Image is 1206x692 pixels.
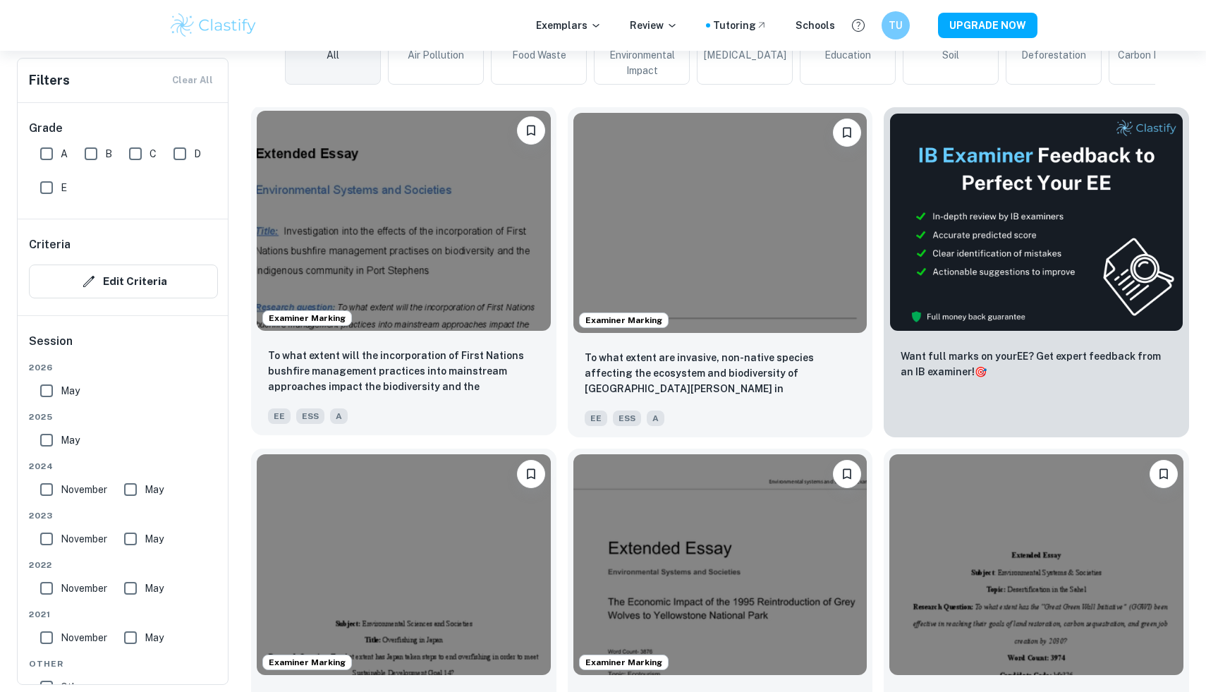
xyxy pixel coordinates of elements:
[29,361,218,374] span: 2026
[29,236,71,253] h6: Criteria
[150,146,157,162] span: C
[61,531,107,547] span: November
[536,18,602,33] p: Exemplars
[796,18,835,33] a: Schools
[568,107,873,437] a: Examiner MarkingBookmarkTo what extent are invasive, non-native species affecting the ecosystem a...
[512,47,566,63] span: Food Waste
[882,11,910,40] button: TU
[573,454,867,674] img: ESS EE example thumbnail: To what extent has the 1995 reintroducti
[938,13,1037,38] button: UPGRADE NOW
[517,116,545,145] button: Bookmark
[884,107,1189,437] a: ThumbnailWant full marks on yourEE? Get expert feedback from an IB examiner!
[327,47,339,63] span: All
[145,482,164,497] span: May
[61,630,107,645] span: November
[257,454,551,674] img: ESS EE example thumbnail: To what extent has Japan taken steps to
[29,657,218,670] span: Other
[600,47,683,78] span: Environmental Impact
[296,408,324,424] span: ESS
[29,509,218,522] span: 2023
[194,146,201,162] span: D
[169,11,258,40] img: Clastify logo
[105,146,112,162] span: B
[942,47,959,63] span: Soil
[61,146,68,162] span: A
[268,348,540,396] p: To what extent will the incorporation of First Nations bushfire management practices into mainstr...
[29,559,218,571] span: 2022
[613,411,641,426] span: ESS
[1021,47,1086,63] span: Deforestation
[833,460,861,488] button: Bookmark
[580,656,668,669] span: Examiner Marking
[61,180,67,195] span: E
[29,460,218,473] span: 2024
[61,581,107,596] span: November
[263,656,351,669] span: Examiner Marking
[585,411,607,426] span: EE
[29,265,218,298] button: Edit Criteria
[901,348,1172,380] p: Want full marks on your EE ? Get expert feedback from an IB examiner!
[975,366,987,377] span: 🎯
[29,120,218,137] h6: Grade
[517,460,545,488] button: Bookmark
[846,13,870,37] button: Help and Feedback
[573,113,867,333] img: ESS EE example thumbnail: To what extent are invasive, non-native
[833,119,861,147] button: Bookmark
[889,113,1183,332] img: Thumbnail
[61,432,80,448] span: May
[268,408,291,424] span: EE
[713,18,767,33] a: Tutoring
[29,333,218,361] h6: Session
[61,482,107,497] span: November
[630,18,678,33] p: Review
[29,411,218,423] span: 2025
[704,47,786,63] span: [MEDICAL_DATA]
[888,18,904,33] h6: TU
[889,454,1183,674] img: ESS EE example thumbnail: To what extent has the "Great Green Wall
[585,350,856,398] p: To what extent are invasive, non-native species affecting the ecosystem and biodiversity of El Ca...
[1118,47,1196,63] span: Carbon Footprint
[29,608,218,621] span: 2021
[61,383,80,399] span: May
[647,411,664,426] span: A
[1150,460,1178,488] button: Bookmark
[257,111,551,331] img: ESS EE example thumbnail: To what extent will the incorporation of
[145,630,164,645] span: May
[263,312,351,324] span: Examiner Marking
[408,47,464,63] span: Air Pollution
[29,71,70,90] h6: Filters
[251,107,556,437] a: Examiner MarkingBookmarkTo what extent will the incorporation of First Nations bushfire managemen...
[580,314,668,327] span: Examiner Marking
[330,408,348,424] span: A
[145,581,164,596] span: May
[824,47,871,63] span: Education
[145,531,164,547] span: May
